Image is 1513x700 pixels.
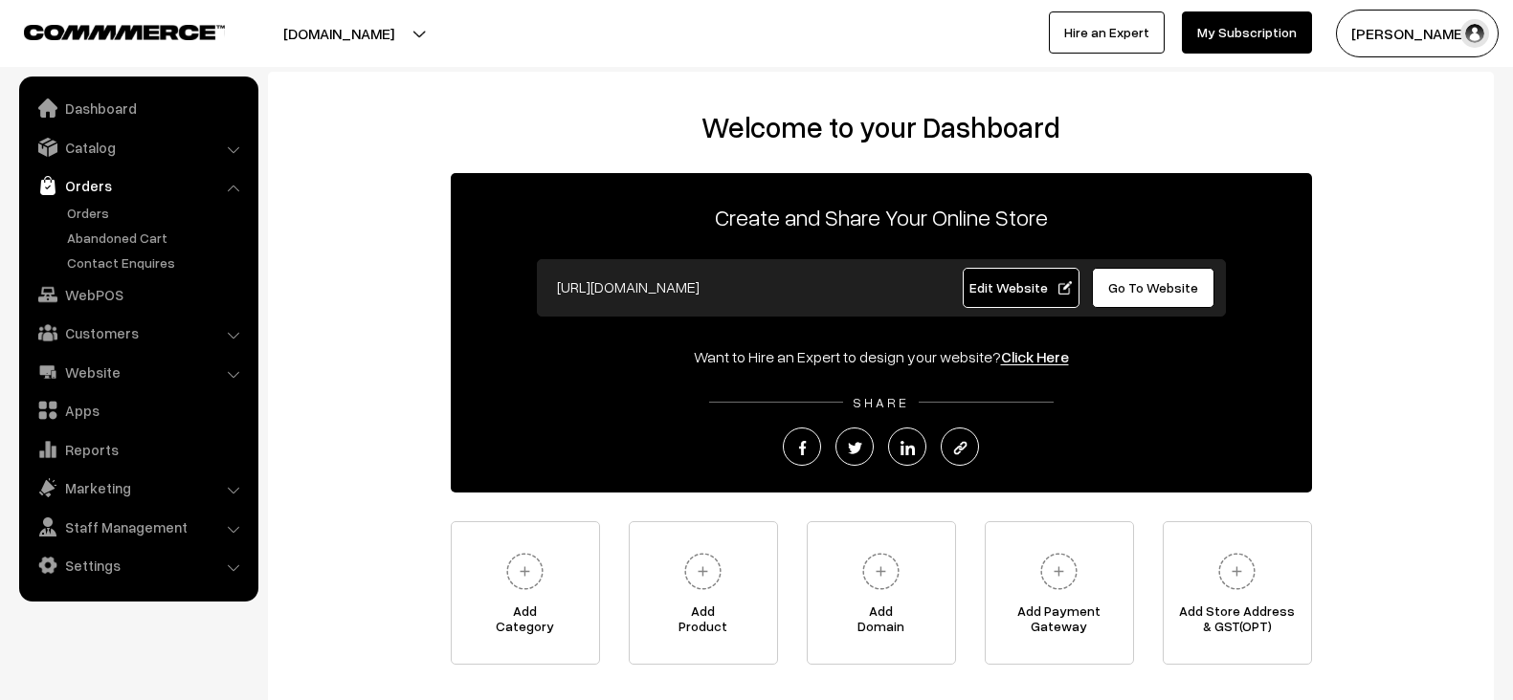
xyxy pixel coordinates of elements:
a: Website [24,355,252,389]
img: plus.svg [1033,545,1085,598]
a: Orders [24,168,252,203]
a: Abandoned Cart [62,228,252,248]
a: Hire an Expert [1049,11,1165,54]
span: SHARE [843,394,919,410]
a: Staff Management [24,510,252,544]
a: Orders [62,203,252,223]
a: Click Here [1001,347,1069,366]
a: My Subscription [1182,11,1312,54]
a: COMMMERCE [24,19,191,42]
a: Settings [24,548,252,582]
a: Apps [24,393,252,427]
a: Marketing [24,470,252,505]
span: Add Domain [808,603,955,642]
img: user [1460,19,1489,48]
a: AddProduct [629,521,778,665]
a: Reports [24,432,252,467]
span: Add Store Address & GST(OPT) [1164,603,1311,642]
a: Edit Website [963,268,1079,308]
a: WebPOS [24,277,252,312]
span: Add Product [630,603,777,642]
a: Catalog [24,130,252,164]
a: Add Store Address& GST(OPT) [1163,521,1312,665]
img: COMMMERCE [24,25,225,39]
a: Go To Website [1092,268,1215,308]
a: AddDomain [807,521,956,665]
a: Dashboard [24,91,252,125]
a: Customers [24,316,252,350]
a: AddCategory [451,521,600,665]
img: plus.svg [1211,545,1263,598]
button: [PERSON_NAME] [1336,10,1499,57]
h2: Welcome to your Dashboard [287,110,1475,144]
span: Add Payment Gateway [986,603,1133,642]
span: Edit Website [969,279,1072,295]
span: Add Category [452,603,599,642]
span: Go To Website [1108,279,1198,295]
div: Want to Hire an Expert to design your website? [451,345,1312,368]
button: [DOMAIN_NAME] [216,10,461,57]
p: Create and Share Your Online Store [451,200,1312,234]
img: plus.svg [677,545,729,598]
img: plus.svg [855,545,907,598]
img: plus.svg [499,545,551,598]
a: Contact Enquires [62,252,252,273]
a: Add PaymentGateway [985,521,1134,665]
